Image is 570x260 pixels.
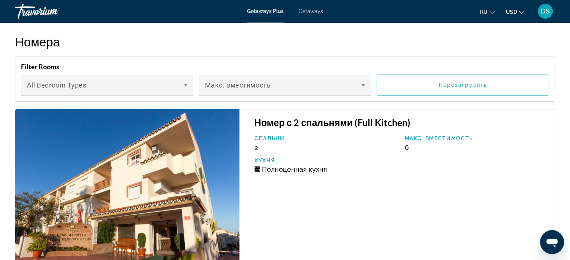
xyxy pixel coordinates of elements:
[404,135,547,141] p: Макс. вместимость
[299,8,323,14] a: Getaways
[480,6,495,17] button: Change language
[262,165,327,173] span: Полноценная кухня
[254,157,397,163] p: Кухня
[404,144,408,152] span: 6
[506,9,517,15] span: USD
[27,81,87,89] span: All Bedroom Types
[480,9,488,15] span: ru
[15,34,555,49] h2: Номера
[15,1,90,21] a: Travorium
[205,81,271,89] span: Макс. вместимость
[536,3,555,19] button: User Menu
[540,230,564,254] iframe: Кнопка запуска окна обмена сообщениями
[254,117,547,128] h3: Номер с 2 спальнями (Full Kitchen)
[254,135,397,141] p: Спальни
[21,62,549,71] h4: Filter Rooms
[439,82,487,88] span: Перезагрузить
[254,144,258,152] span: 2
[506,6,524,17] button: Change currency
[377,74,549,95] button: Перезагрузить
[247,8,284,14] a: Getaways Plus
[541,7,550,15] span: DS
